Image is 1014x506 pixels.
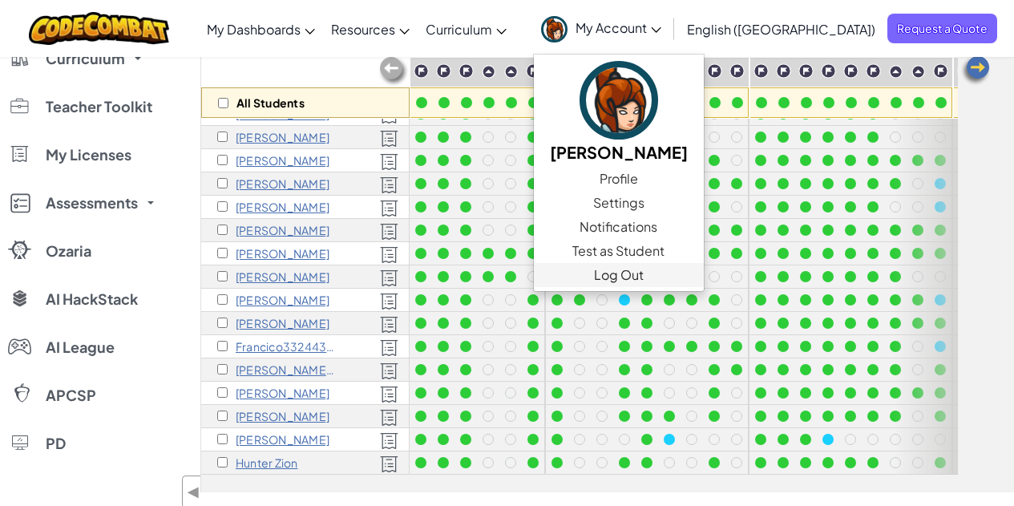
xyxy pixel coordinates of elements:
p: Izaih Wyatt [236,410,329,423]
img: IconChallengeLevel.svg [933,63,948,79]
img: Licensed [380,223,398,241]
img: Licensed [380,455,398,473]
span: AI League [46,340,115,354]
a: Curriculum [418,7,515,51]
p: All Students [236,96,305,109]
img: IconChallengeLevel.svg [436,63,451,79]
span: My Licenses [46,148,131,162]
span: AI HackStack [46,292,138,306]
span: Teacher Toolkit [46,99,152,114]
img: IconChallengeLevel.svg [707,63,722,79]
p: Bentley Smith [236,363,336,376]
img: CodeCombat logo [29,12,169,45]
p: Zoe Ready [236,247,329,260]
img: IconChallengeLevel.svg [414,63,429,79]
img: Licensed [380,246,398,264]
img: IconChallengeLevel.svg [821,63,836,79]
img: Arrow_Left.png [959,55,992,87]
a: Test as Student [534,239,704,263]
p: Cameron Pelton [236,224,329,237]
a: [PERSON_NAME] [534,59,704,167]
img: IconChallengeLevel.svg [729,63,745,79]
img: avatar [541,16,568,43]
img: IconPracticeLevel.svg [889,65,903,79]
a: English ([GEOGRAPHIC_DATA]) [679,7,883,51]
span: Resources [331,21,395,38]
span: Curriculum [426,21,492,38]
a: My Dashboards [199,7,323,51]
img: Licensed [380,200,398,217]
img: IconChallengeLevel.svg [866,63,881,79]
img: IconChallengeLevel.svg [753,63,769,79]
a: Log Out [534,263,704,287]
img: Licensed [380,339,398,357]
h5: [PERSON_NAME] [550,140,688,164]
img: IconPracticeLevel.svg [482,65,495,79]
img: Licensed [380,130,398,148]
a: My Account [533,3,669,54]
a: Profile [534,167,704,191]
img: IconChallengeLevel.svg [843,63,858,79]
img: avatar [580,61,658,140]
p: Skylar Richards [236,293,329,306]
p: Izeik Wyatt [236,433,329,446]
p: Connor Jones [236,154,329,167]
a: Resources [323,7,418,51]
a: Notifications [534,215,704,239]
span: ◀ [187,480,200,504]
span: Assessments [46,196,138,210]
img: Licensed [380,409,398,427]
img: IconChallengeLevel.svg [459,63,474,79]
img: IconPracticeLevel.svg [911,65,925,79]
img: IconChallengeLevel.svg [957,63,972,79]
a: Request a Quote [887,14,997,43]
img: IconChallengeLevel.svg [776,63,791,79]
img: Licensed [380,386,398,403]
img: Licensed [380,432,398,450]
img: Licensed [380,269,398,287]
span: My Dashboards [207,21,301,38]
p: Joshua Mozingo [236,200,329,213]
img: IconPracticeLevel.svg [504,65,518,79]
span: English ([GEOGRAPHIC_DATA]) [687,21,875,38]
span: My Account [576,19,661,36]
img: Licensed [380,153,398,171]
a: Settings [534,191,704,215]
p: Francico33244379 S [236,340,336,353]
p: Luke Riley [236,317,329,330]
p: Trenton Reppond [236,270,329,283]
img: Arrow_Left_Inactive.png [378,55,410,87]
p: Hunter Zion [236,456,298,469]
span: Ozaria [46,244,91,258]
span: Curriculum [46,51,125,66]
img: Licensed [380,362,398,380]
img: Licensed [380,176,398,194]
span: Notifications [580,217,657,237]
img: IconChallengeLevel.svg [526,63,541,79]
img: IconChallengeLevel.svg [798,63,814,79]
img: Licensed [380,316,398,334]
p: Jayden Hibbard [236,131,329,144]
p: Samuel Warren [236,387,329,399]
p: Ethan Lee [236,177,329,190]
img: Licensed [380,293,398,310]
